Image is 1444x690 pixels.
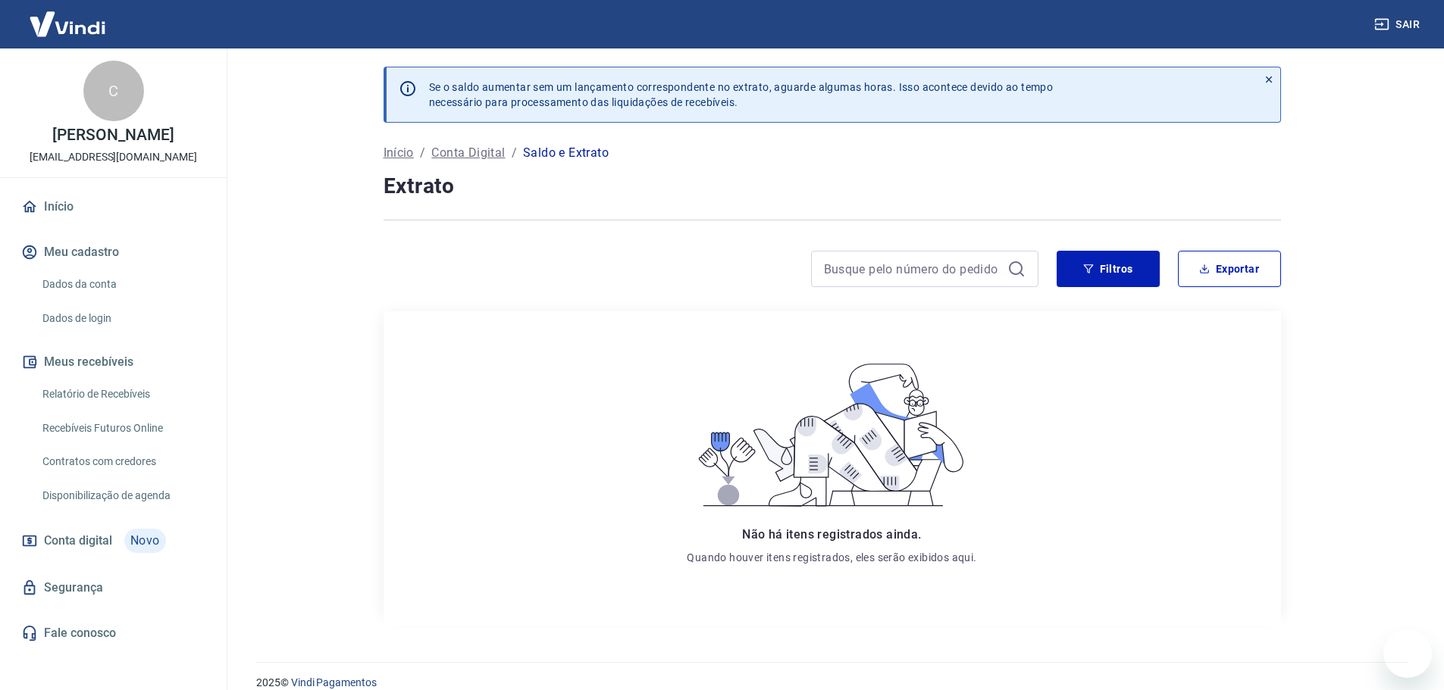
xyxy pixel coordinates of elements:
[384,144,414,162] a: Início
[512,144,517,162] p: /
[44,530,112,551] span: Conta digital
[36,379,208,410] a: Relatório de Recebíveis
[431,144,505,162] a: Conta Digital
[83,61,144,121] div: C
[30,149,197,165] p: [EMAIL_ADDRESS][DOMAIN_NAME]
[52,127,174,143] p: [PERSON_NAME]
[384,171,1281,201] h4: Extrato
[1383,629,1432,678] iframe: Botão para abrir a janela de mensagens
[1057,251,1160,287] button: Filtros
[36,269,208,300] a: Dados da conta
[124,529,166,553] span: Novo
[36,303,208,334] a: Dados de login
[18,236,208,269] button: Meu cadastro
[18,345,208,379] button: Meus recebíveis
[18,617,208,650] a: Fale conosco
[36,413,208,444] a: Recebíveis Futuros Online
[523,144,609,162] p: Saldo e Extrato
[687,550,976,565] p: Quando houver itens registrados, eles serão exibidos aqui.
[18,1,117,47] img: Vindi
[1178,251,1281,287] button: Exportar
[18,571,208,604] a: Segurança
[742,527,921,542] span: Não há itens registrados ainda.
[1371,11,1426,39] button: Sair
[18,190,208,223] a: Início
[824,258,1001,280] input: Busque pelo número do pedido
[291,676,377,688] a: Vindi Pagamentos
[18,523,208,559] a: Conta digitalNovo
[420,144,425,162] p: /
[429,80,1054,110] p: Se o saldo aumentar sem um lançamento correspondente no extrato, aguarde algumas horas. Isso acon...
[36,480,208,511] a: Disponibilização de agenda
[36,446,208,477] a: Contratos com credores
